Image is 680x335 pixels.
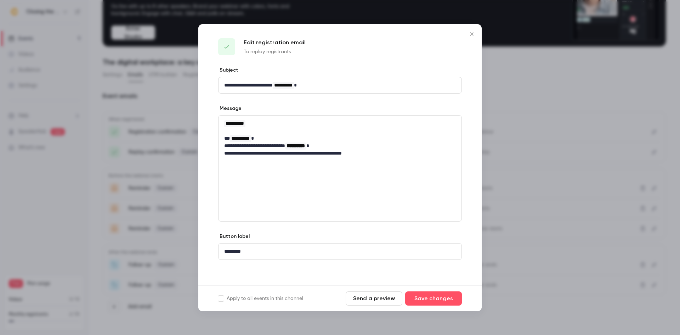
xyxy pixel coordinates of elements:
[219,244,461,259] div: editor
[405,291,462,306] button: Save changes
[218,233,250,240] label: Button label
[244,38,306,47] p: Edit registration email
[218,67,238,74] label: Subject
[465,27,479,41] button: Close
[218,295,303,302] label: Apply to all events in this channel
[346,291,402,306] button: Send a preview
[219,116,461,161] div: editor
[219,77,461,93] div: editor
[244,48,306,55] p: To replay registrants
[218,105,242,112] label: Message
